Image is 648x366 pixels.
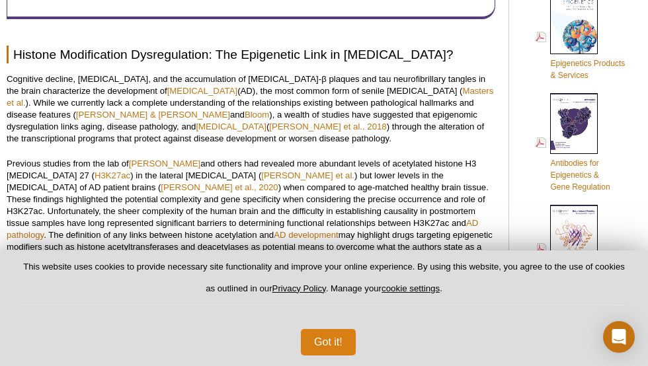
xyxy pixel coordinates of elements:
[550,159,610,192] span: Antibodies for Epigenetics & Gene Regulation
[196,122,266,131] a: [MEDICAL_DATA]
[7,73,495,145] p: Cognitive decline, [MEDICAL_DATA], and the accumulation of [MEDICAL_DATA]-β plaques and tau neuro...
[536,92,610,194] a: Antibodies forEpigenetics &Gene Regulation
[76,110,230,120] a: [PERSON_NAME] & [PERSON_NAME]
[161,182,278,192] a: [PERSON_NAME] et al., 2020
[95,170,130,180] a: H3K27ac
[536,203,628,294] a: Recombinant Proteinsfor Epigenetics
[245,110,269,120] a: Bloom
[7,158,495,265] p: Previous studies from the lab of and others had revealed more abundant levels of acetylated histo...
[603,321,635,353] div: Open Intercom Messenger
[167,86,238,96] a: [MEDICAL_DATA]
[550,205,598,266] img: Rec_prots_140604_cover_web_70x200
[7,46,495,63] h2: Histone Modification Dysregulation: The Epigenetic Link in [MEDICAL_DATA]?
[261,170,354,180] a: [PERSON_NAME] et al.
[274,230,339,240] a: AD development
[301,329,356,355] button: Got it!
[129,159,200,168] a: [PERSON_NAME]
[382,283,440,293] button: cookie settings
[21,261,627,305] p: This website uses cookies to provide necessary site functionality and improve your online experie...
[272,283,326,293] a: Privacy Policy
[269,122,386,131] a: [PERSON_NAME] et al., 2018
[550,59,625,80] span: Epigenetics Products & Services
[550,93,598,154] img: Abs_epi_2015_cover_web_70x200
